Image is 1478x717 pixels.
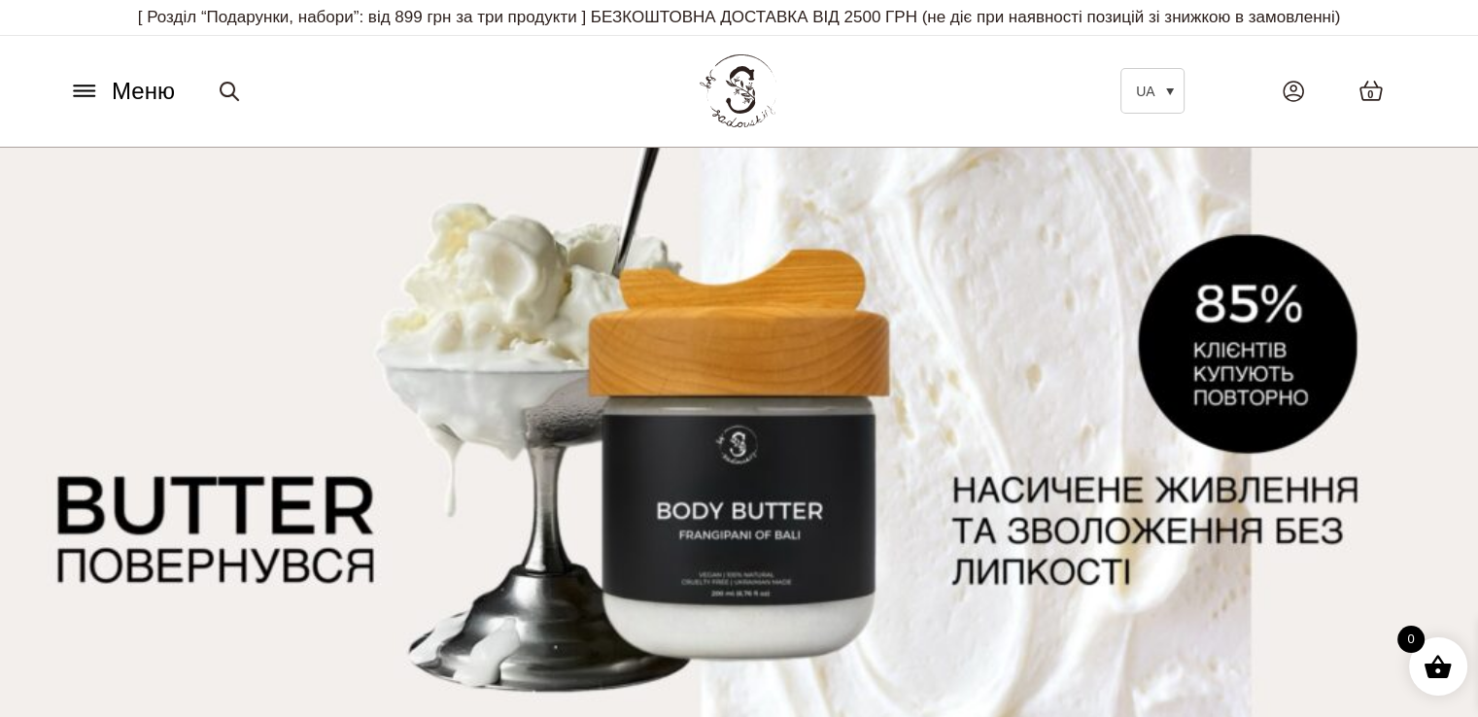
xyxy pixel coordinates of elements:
button: Меню [63,73,181,110]
img: BY SADOVSKIY [700,54,777,127]
a: UA [1120,68,1185,114]
span: 0 [1397,626,1425,653]
span: UA [1136,84,1154,99]
span: 0 [1367,86,1373,103]
span: Меню [112,74,175,109]
a: 0 [1339,60,1403,121]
